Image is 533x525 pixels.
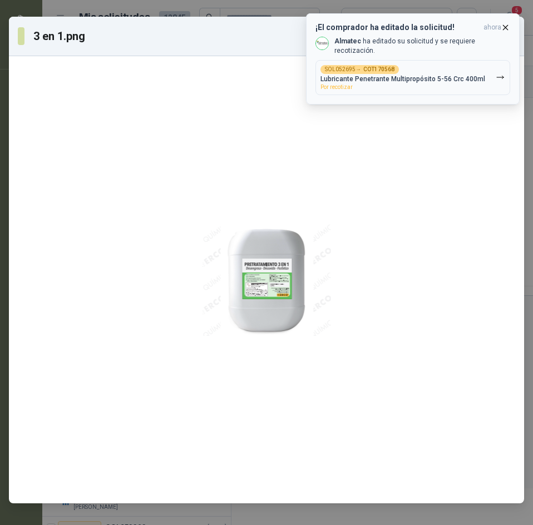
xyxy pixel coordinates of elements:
[334,37,361,45] b: Almatec
[315,60,510,95] button: SOL052695→COT170568Lubricante Penetrante Multipropósito 5-56 Crc 400mlPor recotizar
[334,37,510,56] p: ha editado su solicitud y se requiere recotización.
[320,65,399,74] div: SOL052695 →
[316,37,328,49] img: Company Logo
[363,67,394,72] b: COT170568
[320,75,485,83] p: Lubricante Penetrante Multipropósito 5-56 Crc 400ml
[33,28,87,44] h3: 3 en 1.png
[483,23,501,32] span: ahora
[306,13,520,105] button: ¡El comprador ha editado la solicitud!ahora Company LogoAlmatec ha editado su solicitud y se requ...
[320,84,353,90] span: Por recotizar
[315,23,479,32] h3: ¡El comprador ha editado la solicitud!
